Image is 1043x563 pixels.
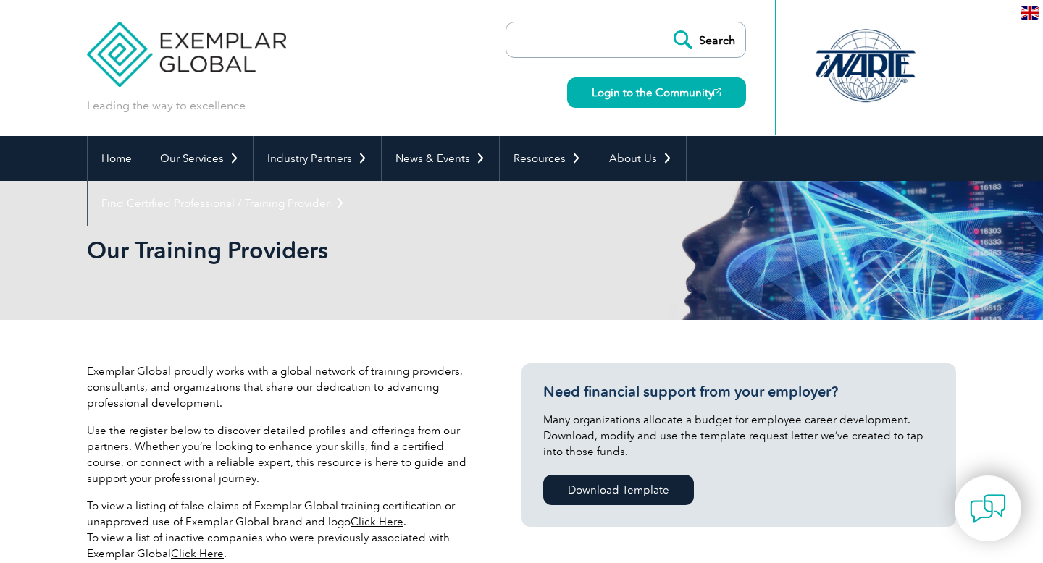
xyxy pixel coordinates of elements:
[543,383,934,401] h3: Need financial support from your employer?
[171,547,224,560] a: Click Here
[88,181,359,226] a: Find Certified Professional / Training Provider
[970,491,1006,527] img: contact-chat.png
[500,136,595,181] a: Resources
[87,363,478,411] p: Exemplar Global proudly works with a global network of training providers, consultants, and organ...
[87,98,246,114] p: Leading the way to excellence
[88,136,146,181] a: Home
[87,498,478,562] p: To view a listing of false claims of Exemplar Global training certification or unapproved use of ...
[595,136,686,181] a: About Us
[666,22,745,57] input: Search
[567,77,746,108] a: Login to the Community
[382,136,499,181] a: News & Events
[543,412,934,460] p: Many organizations allocate a budget for employee career development. Download, modify and use th...
[87,239,695,262] h2: Our Training Providers
[543,475,694,505] a: Download Template
[146,136,253,181] a: Our Services
[87,423,478,486] p: Use the register below to discover detailed profiles and offerings from our partners. Whether you...
[713,88,721,96] img: open_square.png
[1021,6,1039,20] img: en
[351,515,403,528] a: Click Here
[254,136,381,181] a: Industry Partners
